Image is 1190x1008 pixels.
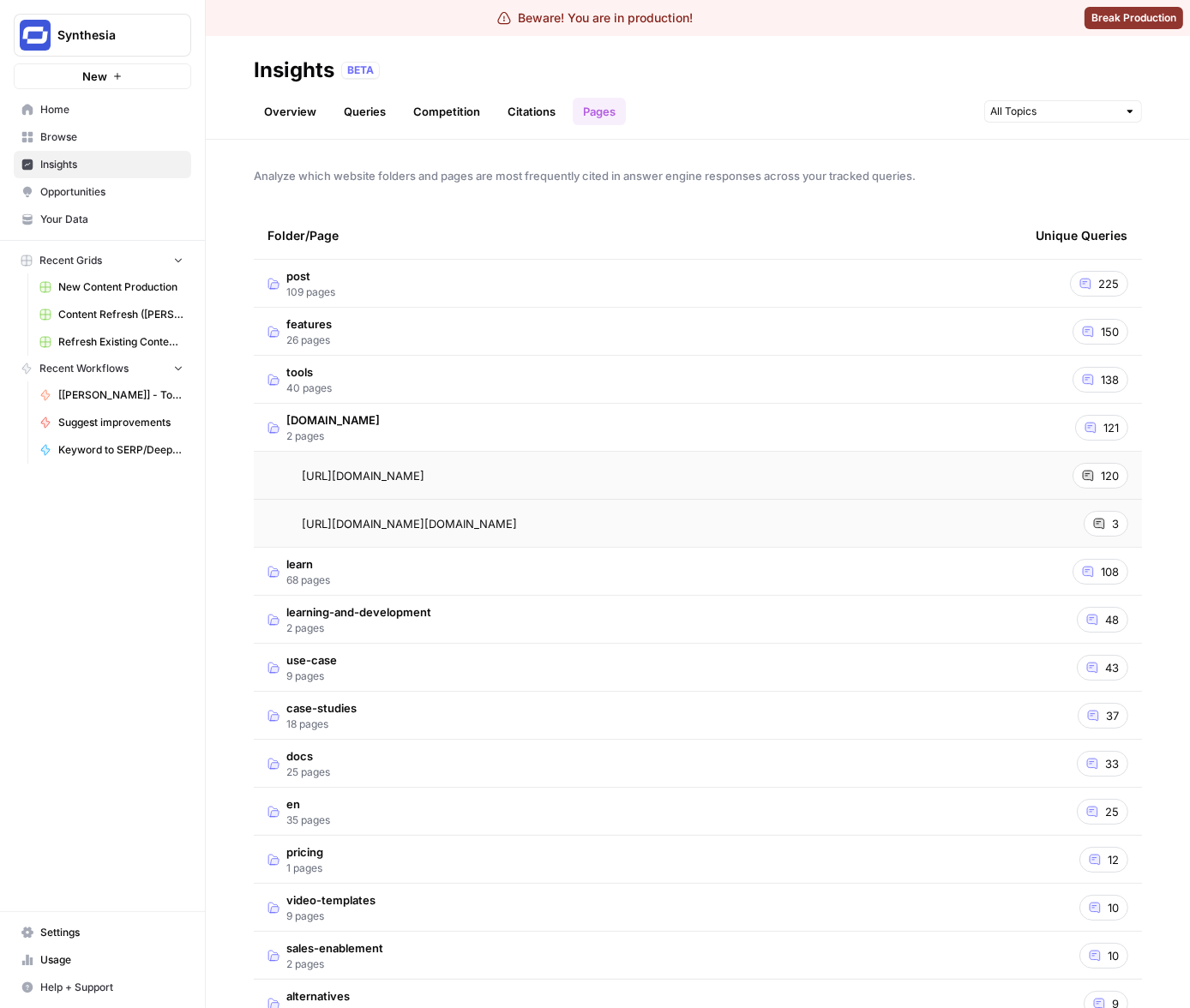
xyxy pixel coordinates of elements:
span: 225 [1098,275,1119,292]
span: 2 pages [286,957,383,972]
span: docs [286,747,330,765]
a: Citations [497,98,566,125]
span: learn [286,555,330,573]
a: Refresh Existing Content (1) [32,328,191,356]
span: Help + Support [40,980,183,995]
span: 12 [1108,851,1119,868]
button: Recent Workflows [14,356,191,381]
span: Recent Workflows [39,361,129,376]
span: Usage [40,952,183,968]
span: post [286,267,335,285]
span: 35 pages [286,813,330,828]
div: Unique Queries [1036,212,1127,259]
span: Browse [40,129,183,145]
span: 25 [1105,803,1119,820]
span: 9 pages [286,909,376,924]
a: Your Data [14,206,191,233]
span: [[PERSON_NAME]] - Tools & Features Pages Refreshe - [MAIN WORKFLOW] [58,387,183,403]
span: case-studies [286,699,357,717]
span: 25 pages [286,765,330,780]
span: 138 [1101,371,1119,388]
span: New Content Production [58,279,183,295]
div: BETA [341,62,380,79]
span: Opportunities [40,184,183,200]
span: 108 [1101,563,1119,580]
img: Synthesia Logo [20,20,51,51]
span: Recent Grids [39,253,102,268]
span: 1 pages [286,861,323,876]
span: video-templates [286,891,376,909]
span: pricing [286,843,323,861]
span: 37 [1106,707,1119,724]
span: 43 [1105,659,1119,676]
span: 2 pages [286,621,431,636]
button: Break Production [1085,7,1183,29]
div: Folder/Page [267,212,1008,259]
span: 26 pages [286,333,332,348]
span: 109 pages [286,285,335,300]
span: Refresh Existing Content (1) [58,334,183,350]
a: Settings [14,919,191,946]
span: 121 [1103,419,1119,436]
span: Keyword to SERP/Deep Research [58,442,183,458]
div: Insights [254,57,334,84]
span: 2 pages [286,429,380,444]
span: tools [286,363,332,381]
button: New [14,63,191,89]
span: 40 pages [286,381,332,396]
span: 10 [1108,947,1119,964]
a: Usage [14,946,191,974]
a: Browse [14,123,191,151]
button: Workspace: Synthesia [14,14,191,57]
span: [URL][DOMAIN_NAME] [302,467,424,484]
span: [DOMAIN_NAME] [286,411,380,429]
span: Insights [40,157,183,172]
input: All Topics [990,103,1117,120]
a: Queries [334,98,396,125]
span: Synthesia [57,27,161,44]
span: 3 [1112,515,1119,532]
span: Your Data [40,212,183,227]
span: alternatives [286,987,350,1005]
span: Analyze which website folders and pages are most frequently cited in answer engine responses acro... [254,167,1142,184]
span: 9 pages [286,669,337,684]
a: [[PERSON_NAME]] - Tools & Features Pages Refreshe - [MAIN WORKFLOW] [32,381,191,409]
span: Settings [40,925,183,940]
a: Competition [403,98,490,125]
span: 120 [1101,467,1119,484]
span: Suggest improvements [58,415,183,430]
span: [URL][DOMAIN_NAME][DOMAIN_NAME] [302,515,517,532]
a: Suggest improvements [32,409,191,436]
a: Keyword to SERP/Deep Research [32,436,191,464]
div: Beware! You are in production! [497,9,693,27]
span: en [286,795,330,813]
a: Content Refresh ([PERSON_NAME]) [32,301,191,328]
button: Recent Grids [14,248,191,273]
span: 10 [1108,899,1119,916]
button: Help + Support [14,974,191,1001]
span: 18 pages [286,717,357,732]
span: Break Production [1091,10,1176,26]
span: learning-and-development [286,603,431,621]
span: Content Refresh ([PERSON_NAME]) [58,307,183,322]
a: Opportunities [14,178,191,206]
a: Home [14,96,191,123]
a: New Content Production [32,273,191,301]
span: 33 [1105,755,1119,772]
span: sales-enablement [286,939,383,957]
a: Insights [14,151,191,178]
span: New [82,68,107,85]
a: Pages [573,98,626,125]
span: 48 [1105,611,1119,628]
span: use-case [286,651,337,669]
span: features [286,315,332,333]
span: 68 pages [286,573,330,588]
a: Overview [254,98,327,125]
span: Home [40,102,183,117]
span: 150 [1101,323,1119,340]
